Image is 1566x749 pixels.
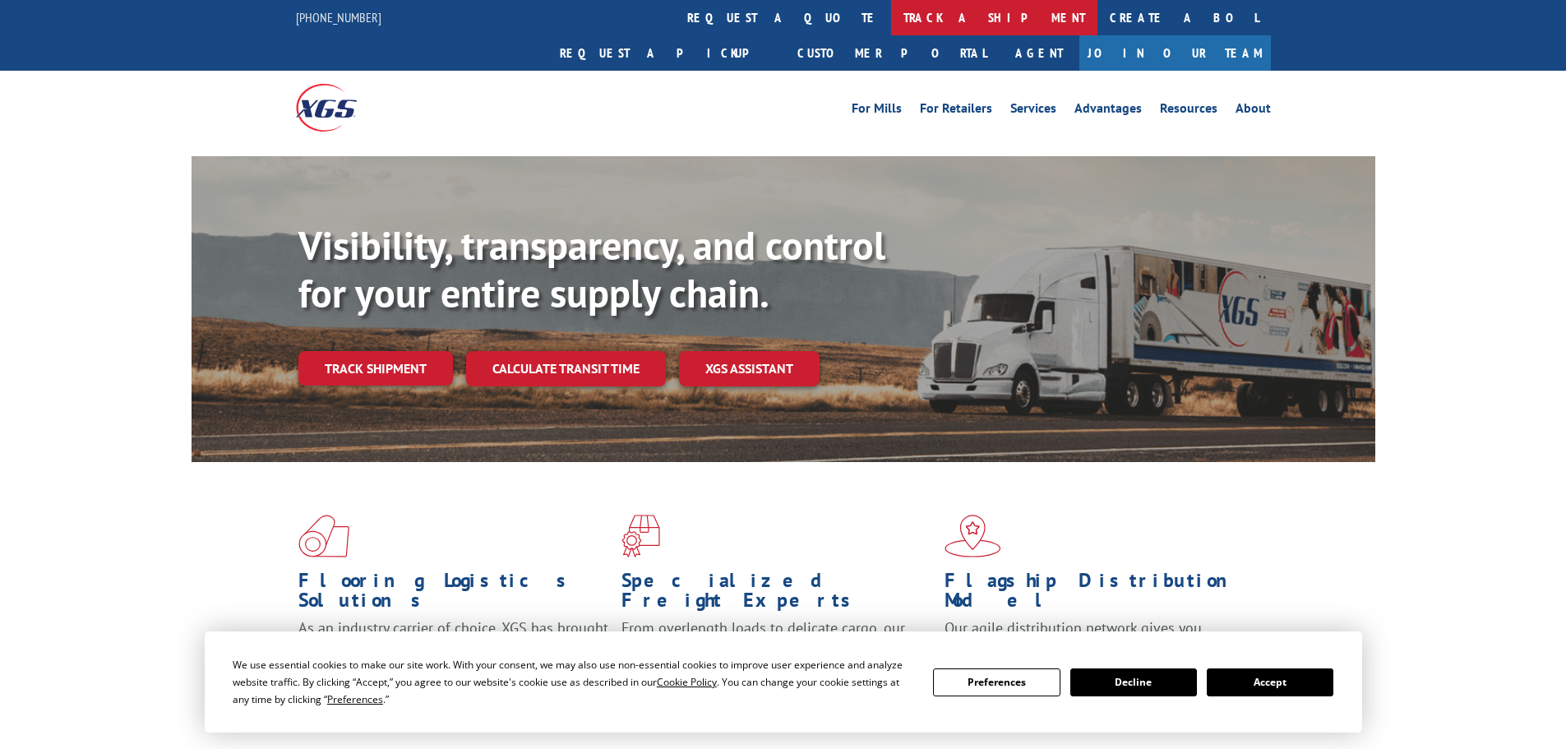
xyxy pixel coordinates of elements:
span: Our agile distribution network gives you nationwide inventory management on demand. [945,618,1247,657]
h1: Flagship Distribution Model [945,571,1255,618]
a: Calculate transit time [466,351,666,386]
div: We use essential cookies to make our site work. With your consent, we may also use non-essential ... [233,656,913,708]
img: xgs-icon-flagship-distribution-model-red [945,515,1001,557]
a: Advantages [1074,102,1142,120]
a: XGS ASSISTANT [679,351,820,386]
button: Accept [1207,668,1333,696]
a: Customer Portal [785,35,999,71]
a: Agent [999,35,1079,71]
h1: Flooring Logistics Solutions [298,571,609,618]
div: Cookie Consent Prompt [205,631,1362,733]
p: From overlength loads to delicate cargo, our experienced staff knows the best way to move your fr... [621,618,932,691]
a: Services [1010,102,1056,120]
img: xgs-icon-total-supply-chain-intelligence-red [298,515,349,557]
a: Join Our Team [1079,35,1271,71]
a: [PHONE_NUMBER] [296,9,381,25]
a: For Mills [852,102,902,120]
button: Preferences [933,668,1060,696]
b: Visibility, transparency, and control for your entire supply chain. [298,220,885,318]
a: Resources [1160,102,1217,120]
a: For Retailers [920,102,992,120]
h1: Specialized Freight Experts [621,571,932,618]
a: Track shipment [298,351,453,386]
span: As an industry carrier of choice, XGS has brought innovation and dedication to flooring logistics... [298,618,608,677]
button: Decline [1070,668,1197,696]
img: xgs-icon-focused-on-flooring-red [621,515,660,557]
a: Request a pickup [547,35,785,71]
a: About [1236,102,1271,120]
span: Cookie Policy [657,675,717,689]
span: Preferences [327,692,383,706]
